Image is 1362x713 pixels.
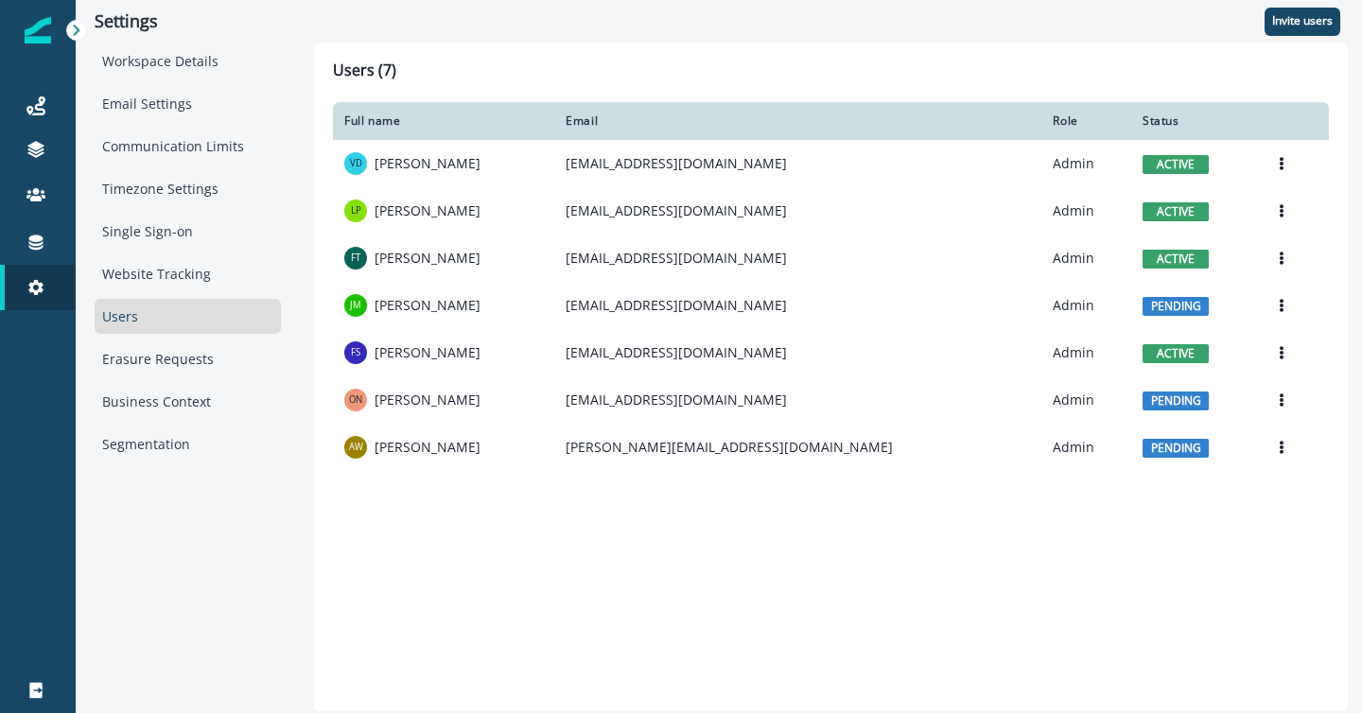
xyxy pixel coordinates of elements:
[349,443,363,452] div: Alicia Wilson
[95,11,281,32] p: Settings
[333,61,1329,87] h1: Users (7)
[375,154,480,173] p: [PERSON_NAME]
[1266,291,1297,320] button: Options
[1143,439,1209,458] span: pending
[1041,235,1131,282] td: Admin
[1143,202,1209,221] span: active
[1143,113,1244,129] div: Status
[349,395,362,405] div: Oak Nguyen
[1041,282,1131,329] td: Admin
[1053,113,1120,129] div: Role
[554,235,1041,282] td: [EMAIL_ADDRESS][DOMAIN_NAME]
[95,43,281,78] div: Workspace Details
[95,214,281,249] div: Single Sign-on
[1143,297,1209,316] span: pending
[95,426,281,461] div: Segmentation
[375,438,480,457] p: [PERSON_NAME]
[25,17,51,43] img: Inflection
[375,343,480,362] p: [PERSON_NAME]
[350,159,362,168] div: Vic Davis
[1041,187,1131,235] td: Admin
[566,113,1030,129] div: Email
[350,301,361,310] div: Johnny Mullen
[554,424,1041,471] td: [PERSON_NAME][EMAIL_ADDRESS][DOMAIN_NAME]
[1266,386,1297,414] button: Options
[1266,244,1297,272] button: Options
[554,282,1041,329] td: [EMAIL_ADDRESS][DOMAIN_NAME]
[1143,155,1209,174] span: active
[95,299,281,334] div: Users
[1041,376,1131,424] td: Admin
[1265,8,1340,36] button: Invite users
[554,187,1041,235] td: [EMAIL_ADDRESS][DOMAIN_NAME]
[1266,433,1297,461] button: Options
[554,140,1041,187] td: [EMAIL_ADDRESS][DOMAIN_NAME]
[1041,140,1131,187] td: Admin
[344,113,543,129] div: Full name
[351,348,360,357] div: Frank Sarnie
[95,86,281,121] div: Email Settings
[1041,329,1131,376] td: Admin
[554,329,1041,376] td: [EMAIL_ADDRESS][DOMAIN_NAME]
[351,253,360,263] div: Folarin Tella
[95,256,281,291] div: Website Tracking
[1266,339,1297,367] button: Options
[375,391,480,409] p: [PERSON_NAME]
[95,341,281,376] div: Erasure Requests
[375,296,480,315] p: [PERSON_NAME]
[1143,391,1209,410] span: pending
[1143,344,1209,363] span: active
[1041,424,1131,471] td: Admin
[1266,149,1297,178] button: Options
[1272,14,1333,27] p: Invite users
[375,201,480,220] p: [PERSON_NAME]
[351,206,361,216] div: LeAndra Pitts
[1266,197,1297,225] button: Options
[1143,250,1209,269] span: active
[554,376,1041,424] td: [EMAIL_ADDRESS][DOMAIN_NAME]
[95,384,281,419] div: Business Context
[375,249,480,268] p: [PERSON_NAME]
[95,171,281,206] div: Timezone Settings
[95,129,281,164] div: Communication Limits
